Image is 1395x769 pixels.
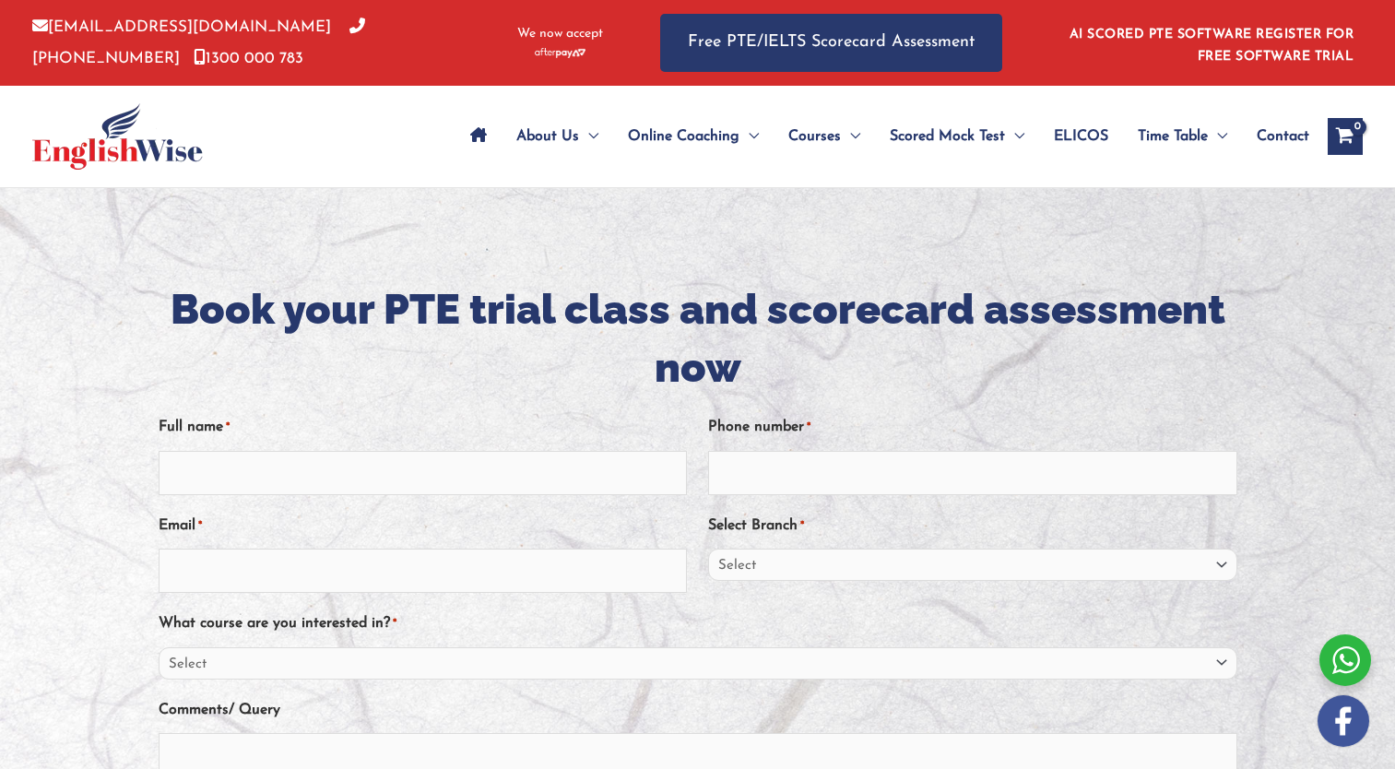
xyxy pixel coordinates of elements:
span: Courses [788,104,841,169]
a: CoursesMenu Toggle [774,104,875,169]
span: We now accept [517,25,603,43]
span: Scored Mock Test [890,104,1005,169]
h1: Book your PTE trial class and scorecard assessment now [159,280,1237,396]
aside: Header Widget 1 [1058,13,1363,73]
span: Menu Toggle [1005,104,1024,169]
span: Online Coaching [628,104,739,169]
a: About UsMenu Toggle [502,104,613,169]
label: Phone number [708,412,810,443]
label: Email [159,511,202,541]
label: Select Branch [708,511,804,541]
a: Contact [1242,104,1309,169]
a: Scored Mock TestMenu Toggle [875,104,1039,169]
img: cropped-ew-logo [32,103,203,170]
img: white-facebook.png [1318,695,1369,747]
span: ELICOS [1054,104,1108,169]
span: Menu Toggle [1208,104,1227,169]
img: Afterpay-Logo [535,48,585,58]
a: [PHONE_NUMBER] [32,19,365,65]
a: AI SCORED PTE SOFTWARE REGISTER FOR FREE SOFTWARE TRIAL [1070,28,1354,64]
label: Full name [159,412,230,443]
a: Time TableMenu Toggle [1123,104,1242,169]
a: 1300 000 783 [194,51,303,66]
a: Online CoachingMenu Toggle [613,104,774,169]
label: Comments/ Query [159,695,280,726]
span: Time Table [1138,104,1208,169]
span: Contact [1257,104,1309,169]
span: About Us [516,104,579,169]
a: View Shopping Cart, empty [1328,118,1363,155]
span: Menu Toggle [579,104,598,169]
a: [EMAIL_ADDRESS][DOMAIN_NAME] [32,19,331,35]
span: Menu Toggle [739,104,759,169]
nav: Site Navigation: Main Menu [455,104,1309,169]
a: Free PTE/IELTS Scorecard Assessment [660,14,1002,72]
label: What course are you interested in? [159,609,396,639]
a: ELICOS [1039,104,1123,169]
span: Menu Toggle [841,104,860,169]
